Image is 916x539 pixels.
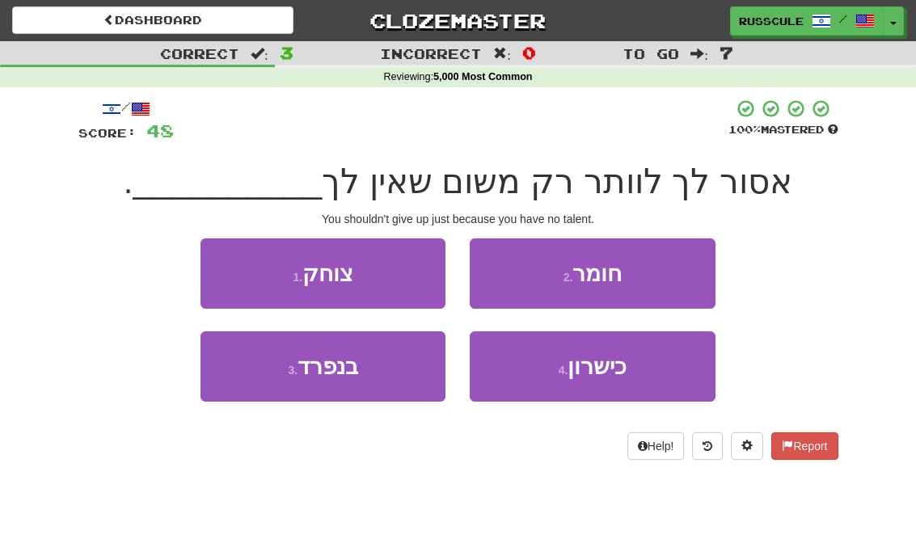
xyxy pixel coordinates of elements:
[720,43,733,62] span: 7
[12,6,293,34] a: Dashboard
[470,331,715,402] button: 4.כישרון
[288,364,298,377] small: 3 .
[433,71,532,82] strong: 5,000 Most Common
[380,45,482,61] span: Incorrect
[692,432,723,460] button: Round history (alt+y)
[302,261,353,286] span: צוחק
[730,6,884,36] a: russcule /
[133,162,323,200] span: __________
[298,354,358,379] span: בנפרד
[280,43,293,62] span: 3
[201,238,445,309] button: 1.צוחק
[322,162,792,200] span: אסור לך לוותר רק משום שאין לך
[690,47,708,61] span: :
[623,45,679,61] span: To go
[559,364,568,377] small: 4 .
[146,120,174,141] span: 48
[739,14,804,28] span: russcule
[318,6,599,35] a: Clozemaster
[470,238,715,309] button: 2.חומר
[771,432,838,460] button: Report
[564,271,573,284] small: 2 .
[78,126,137,140] span: Score:
[728,123,838,137] div: Mastered
[568,354,627,379] span: כישרון
[124,162,133,200] span: .
[572,261,622,286] span: חומר
[293,271,302,284] small: 1 .
[493,47,511,61] span: :
[522,43,536,62] span: 0
[160,45,239,61] span: Correct
[78,211,838,227] div: You shouldn't give up just because you have no talent.
[251,47,268,61] span: :
[78,99,174,119] div: /
[728,123,761,136] span: 100 %
[627,432,685,460] button: Help!
[201,331,445,402] button: 3.בנפרד
[839,13,847,24] span: /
